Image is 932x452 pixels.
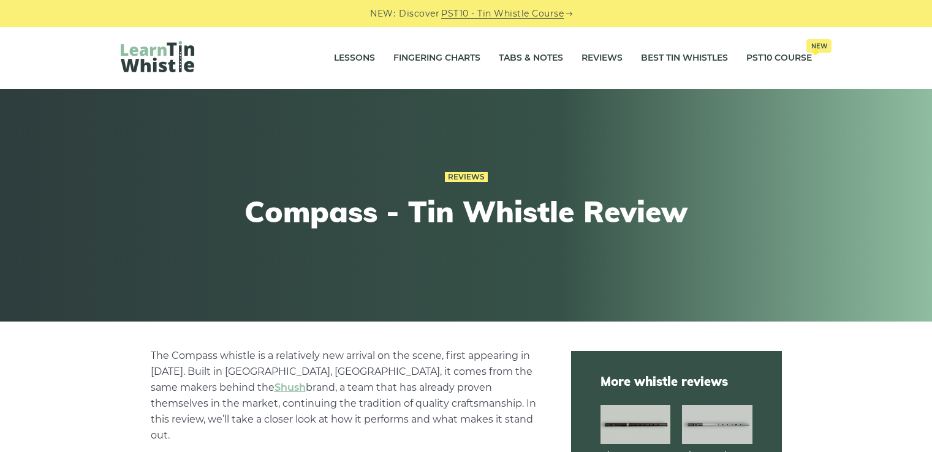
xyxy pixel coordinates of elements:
a: Reviews [445,172,488,182]
a: Lessons [334,43,375,73]
p: The Compass whistle is a relatively new arrival on the scene, first appearing in [DATE]. Built in... [151,348,542,443]
img: Dixon DX005 tin whistle full front view [600,405,670,444]
a: Fingering Charts [393,43,480,73]
a: Shush [275,382,306,393]
img: LearnTinWhistle.com [121,41,194,72]
span: More whistle reviews [600,373,752,390]
a: Tabs & Notes [499,43,563,73]
h1: Compass - Tin Whistle Review [241,194,692,230]
a: Reviews [582,43,623,73]
a: PST10 CourseNew [746,43,812,73]
img: Dixon Trad tin whistle full front view [682,405,752,444]
a: Best Tin Whistles [641,43,728,73]
span: New [806,39,832,53]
